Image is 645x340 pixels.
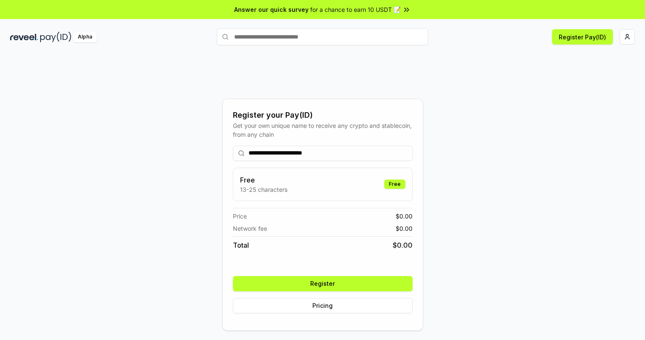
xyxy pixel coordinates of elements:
[233,121,413,139] div: Get your own unique name to receive any crypto and stablecoin, from any chain
[552,29,613,44] button: Register Pay(ID)
[310,5,401,14] span: for a chance to earn 10 USDT 📝
[233,224,267,233] span: Network fee
[73,32,97,42] div: Alpha
[233,109,413,121] div: Register your Pay(ID)
[233,212,247,221] span: Price
[233,276,413,291] button: Register
[393,240,413,250] span: $ 0.00
[396,212,413,221] span: $ 0.00
[384,180,405,189] div: Free
[233,240,249,250] span: Total
[240,175,287,185] h3: Free
[234,5,309,14] span: Answer our quick survey
[233,298,413,313] button: Pricing
[40,32,71,42] img: pay_id
[240,185,287,194] p: 13-25 characters
[396,224,413,233] span: $ 0.00
[10,32,38,42] img: reveel_dark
